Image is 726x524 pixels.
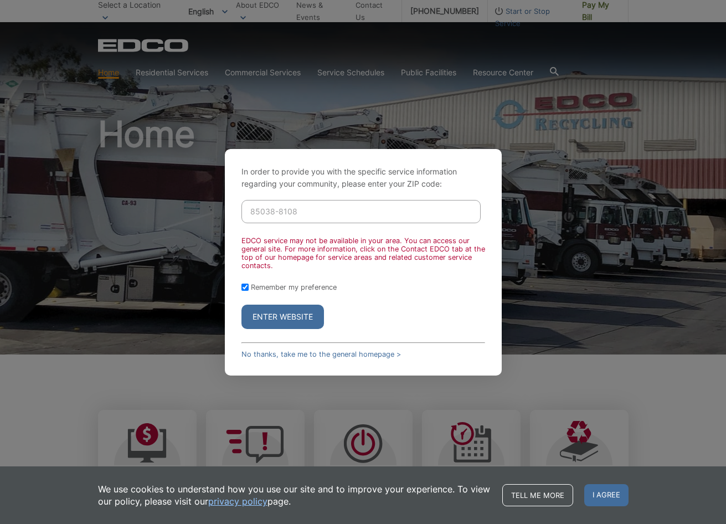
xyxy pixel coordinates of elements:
p: We use cookies to understand how you use our site and to improve your experience. To view our pol... [98,483,491,507]
p: In order to provide you with the specific service information regarding your community, please en... [241,166,485,190]
span: I agree [584,484,629,506]
a: privacy policy [208,495,267,507]
div: EDCO service may not be available in your area. You can access our general site. For more informa... [241,237,485,270]
label: Remember my preference [251,283,337,291]
input: Enter ZIP Code [241,200,481,223]
button: Enter Website [241,305,324,329]
a: Tell me more [502,484,573,506]
a: No thanks, take me to the general homepage > [241,350,401,358]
